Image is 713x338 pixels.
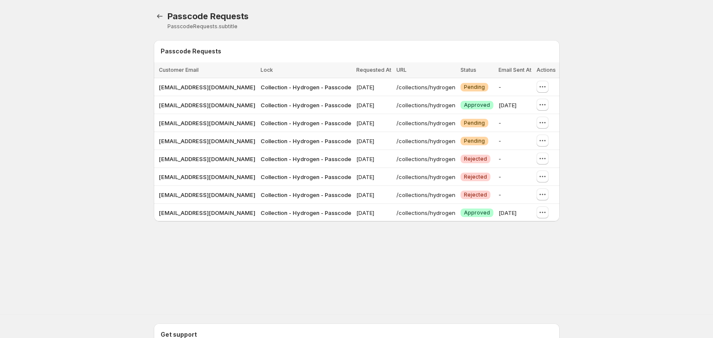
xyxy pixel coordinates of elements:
[159,67,199,73] span: Customer Email
[464,138,485,144] span: Pending
[261,138,351,144] span: Collection - Hydrogen - Passcode
[496,150,534,168] td: -
[159,209,255,216] span: [EMAIL_ADDRESS][DOMAIN_NAME]
[464,102,490,109] span: Approved
[354,96,394,114] td: [DATE]
[261,173,351,180] span: Collection - Hydrogen - Passcode
[396,156,455,162] span: /collections/hydrogen
[354,78,394,96] td: [DATE]
[261,102,351,109] span: Collection - Hydrogen - Passcode
[537,67,556,73] span: Actions
[159,84,255,91] span: [EMAIL_ADDRESS][DOMAIN_NAME]
[396,84,455,91] span: /collections/hydrogen
[354,168,394,186] td: [DATE]
[496,204,534,222] td: [DATE]
[356,67,391,73] span: Requested At
[159,156,255,162] span: [EMAIL_ADDRESS][DOMAIN_NAME]
[161,47,221,56] h2: Passcode Requests
[496,114,534,132] td: -
[261,120,351,126] span: Collection - Hydrogen - Passcode
[159,102,255,109] span: [EMAIL_ADDRESS][DOMAIN_NAME]
[464,120,485,126] span: Pending
[154,10,166,22] a: Locks
[396,191,455,198] span: /collections/hydrogen
[461,67,476,73] span: Status
[261,156,351,162] span: Collection - Hydrogen - Passcode
[464,173,487,180] span: Rejected
[464,156,487,162] span: Rejected
[396,209,455,216] span: /collections/hydrogen
[496,78,534,96] td: -
[159,120,255,126] span: [EMAIL_ADDRESS][DOMAIN_NAME]
[167,23,560,30] p: PasscodeRequests.subtitle
[159,138,255,144] span: [EMAIL_ADDRESS][DOMAIN_NAME]
[496,132,534,150] td: -
[496,186,534,204] td: -
[261,84,351,91] span: Collection - Hydrogen - Passcode
[261,67,273,73] span: Lock
[396,173,455,180] span: /collections/hydrogen
[167,11,249,21] span: Passcode Requests
[496,96,534,114] td: [DATE]
[159,173,255,180] span: [EMAIL_ADDRESS][DOMAIN_NAME]
[354,150,394,168] td: [DATE]
[396,67,407,73] span: URL
[261,191,351,198] span: Collection - Hydrogen - Passcode
[354,114,394,132] td: [DATE]
[396,138,455,144] span: /collections/hydrogen
[354,186,394,204] td: [DATE]
[496,168,534,186] td: -
[499,67,531,73] span: Email Sent At
[396,102,455,109] span: /collections/hydrogen
[464,84,485,91] span: Pending
[261,209,351,216] span: Collection - Hydrogen - Passcode
[354,132,394,150] td: [DATE]
[159,191,255,198] span: [EMAIL_ADDRESS][DOMAIN_NAME]
[464,191,487,198] span: Rejected
[354,204,394,222] td: [DATE]
[464,209,490,216] span: Approved
[396,120,455,126] span: /collections/hydrogen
